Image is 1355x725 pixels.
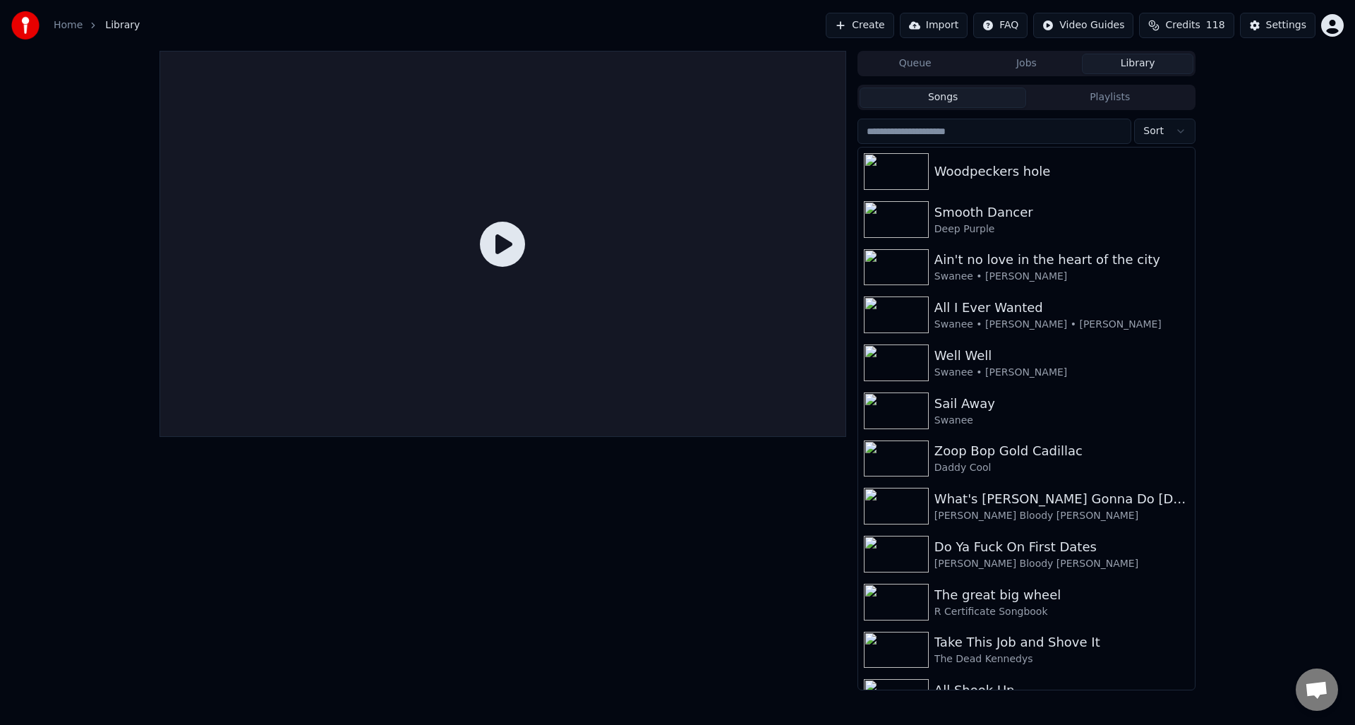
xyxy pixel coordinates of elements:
[934,652,1189,666] div: The Dead Kennedys
[826,13,894,38] button: Create
[934,509,1189,523] div: [PERSON_NAME] Bloody [PERSON_NAME]
[934,461,1189,475] div: Daddy Cool
[54,18,140,32] nav: breadcrumb
[934,298,1189,318] div: All I Ever Wanted
[860,54,971,74] button: Queue
[934,605,1189,619] div: R Certificate Songbook
[934,489,1189,509] div: What's [PERSON_NAME] Gonna Do [DATE]?
[934,537,1189,557] div: Do Ya Fuck On First Dates
[934,346,1189,366] div: Well Well
[934,222,1189,236] div: Deep Purple
[934,203,1189,222] div: Smooth Dancer
[1026,88,1193,108] button: Playlists
[1143,124,1164,138] span: Sort
[934,318,1189,332] div: Swanee • [PERSON_NAME] • [PERSON_NAME]
[1033,13,1133,38] button: Video Guides
[1082,54,1193,74] button: Library
[934,681,1189,700] div: All Shook Up
[105,18,140,32] span: Library
[971,54,1083,74] button: Jobs
[1165,18,1200,32] span: Credits
[934,585,1189,605] div: The great big wheel
[54,18,83,32] a: Home
[1206,18,1225,32] span: 118
[934,394,1189,414] div: Sail Away
[860,88,1027,108] button: Songs
[934,557,1189,571] div: [PERSON_NAME] Bloody [PERSON_NAME]
[934,414,1189,428] div: Swanee
[1240,13,1315,38] button: Settings
[900,13,968,38] button: Import
[934,441,1189,461] div: Zoop Bop Gold Cadillac
[934,162,1189,181] div: Woodpeckers hole
[1266,18,1306,32] div: Settings
[11,11,40,40] img: youka
[934,366,1189,380] div: Swanee • [PERSON_NAME]
[934,633,1189,652] div: Take This Job and Shove It
[1139,13,1234,38] button: Credits118
[1296,669,1338,711] div: Open chat
[934,250,1189,270] div: Ain't no love in the heart of the city
[973,13,1028,38] button: FAQ
[934,270,1189,284] div: Swanee • [PERSON_NAME]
